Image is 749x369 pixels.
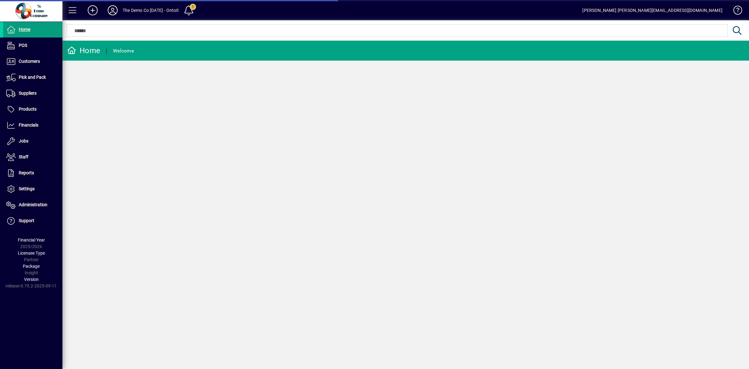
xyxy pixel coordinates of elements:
[19,202,47,207] span: Administration
[67,46,100,56] div: Home
[3,102,62,117] a: Products
[3,213,62,229] a: Support
[3,117,62,133] a: Financials
[24,277,39,282] span: Version
[83,5,103,16] button: Add
[19,122,38,127] span: Financials
[18,251,45,256] span: Licensee Type
[19,91,37,96] span: Suppliers
[19,218,34,223] span: Support
[3,149,62,165] a: Staff
[19,186,35,191] span: Settings
[729,1,741,22] a: Knowledge Base
[3,86,62,101] a: Suppliers
[113,46,134,56] div: Welcome
[23,264,40,269] span: Package
[3,38,62,53] a: POS
[19,75,46,80] span: Pick and Pack
[18,237,45,242] span: Financial Year
[19,59,40,64] span: Customers
[19,107,37,112] span: Products
[3,70,62,85] a: Pick and Pack
[19,27,30,32] span: Home
[19,138,28,143] span: Jobs
[3,181,62,197] a: Settings
[3,197,62,213] a: Administration
[19,43,27,48] span: POS
[19,170,34,175] span: Reports
[3,165,62,181] a: Reports
[123,5,179,15] div: The Demo Co [DATE] - Ontoit
[19,154,28,159] span: Staff
[3,133,62,149] a: Jobs
[103,5,123,16] button: Profile
[582,5,722,15] div: [PERSON_NAME] [PERSON_NAME][EMAIL_ADDRESS][DOMAIN_NAME]
[3,54,62,69] a: Customers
